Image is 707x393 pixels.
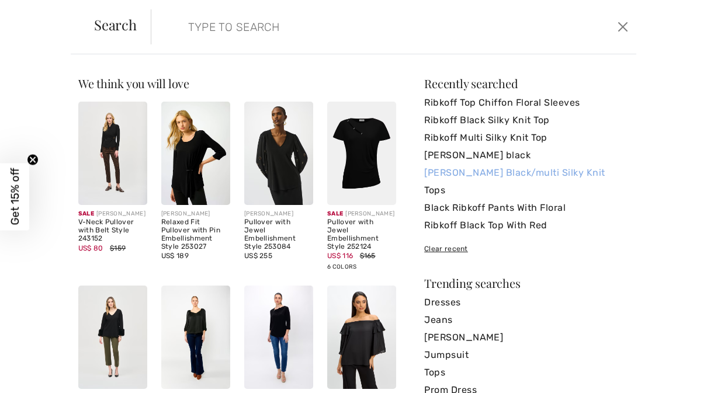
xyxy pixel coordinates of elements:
[327,210,396,218] div: [PERSON_NAME]
[424,346,629,364] a: Jumpsuit
[424,147,629,164] a: [PERSON_NAME] black
[244,218,313,251] div: Pullover with Jewel Embellishment Style 253084
[244,286,313,389] img: Cowl Neck Pullover with Ring Style 241241. Black
[78,210,94,217] span: Sale
[424,94,629,112] a: Ribkoff Top Chiffon Floral Sleeves
[424,329,629,346] a: [PERSON_NAME]
[78,286,147,389] img: V-neck Pullover with Fur Cuffs Style 243955. Black
[327,263,356,270] span: 6 Colors
[27,154,39,165] button: Close teaser
[424,182,629,199] a: Tops
[424,277,629,289] div: Trending searches
[78,218,147,242] div: V-Neck Pullover with Belt Style 243152
[244,210,313,218] div: [PERSON_NAME]
[615,18,632,36] button: Close
[244,102,313,205] img: Pullover with Jewel Embellishment Style 253084. Black
[424,112,629,129] a: Ribkoff Black Silky Knit Top
[327,252,353,260] span: US$ 116
[327,286,396,389] img: Off-Shoulder Pullover with Flare Sleeves Style 241305. Black
[424,244,629,254] div: Clear recent
[8,168,22,225] span: Get 15% off
[424,78,629,89] div: Recently searched
[424,129,629,147] a: Ribkoff Multi Silky Knit Top
[161,102,230,205] img: Relaxed Fit Pullover with Pin Embellishment Style 253027. Black
[327,102,396,205] img: Pullover with Jewel Embellishment Style 252124. Black
[360,252,376,260] span: $165
[424,164,629,182] a: [PERSON_NAME] Black/multi Silky Knit
[161,252,189,260] span: US$ 189
[78,102,147,205] img: V-Neck Pullover with Belt Style 243152. Black
[424,294,629,311] a: Dresses
[327,218,396,251] div: Pullover with Jewel Embellishment Style 252124
[78,244,103,252] span: US$ 80
[424,199,629,217] a: Black Ribkoff Pants With Floral
[161,210,230,218] div: [PERSON_NAME]
[424,364,629,381] a: Tops
[78,75,189,91] span: We think you will love
[94,18,137,32] span: Search
[327,210,343,217] span: Sale
[424,217,629,234] a: Ribkoff Black Top With Red
[244,252,272,260] span: US$ 255
[179,9,506,44] input: TYPE TO SEARCH
[424,311,629,329] a: Jeans
[110,244,126,252] span: $159
[161,286,230,389] img: Satin Straight Top With Puff Sleeves Style 243052. Black
[78,210,147,218] div: [PERSON_NAME]
[161,218,230,251] div: Relaxed Fit Pullover with Pin Embellishment Style 253027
